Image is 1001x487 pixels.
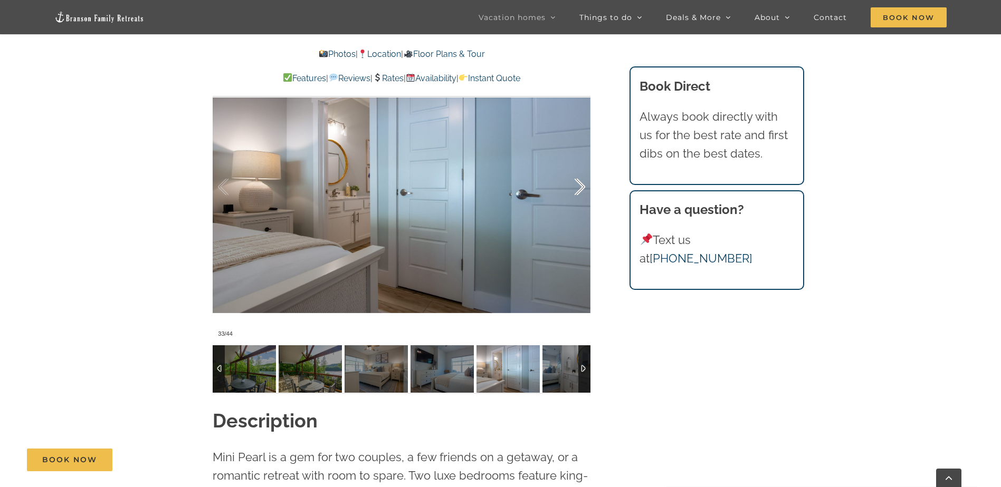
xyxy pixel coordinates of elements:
a: Availability [406,73,456,83]
span: Deals & More [666,14,721,21]
span: Contact [814,14,847,21]
img: 📌 [641,233,652,245]
p: | | [213,47,590,61]
img: 🎥 [404,50,413,58]
span: Things to do [579,14,632,21]
img: 💬 [329,73,338,82]
img: 👉 [459,73,468,82]
a: Reviews [328,73,370,83]
img: Blue-Pearl-vacation-home-rental-Lake-Taneycomo-2024-scaled.jpg-nggid041580-ngg0dyn-120x90-00f0w01... [345,345,408,393]
a: Floor Plans & Tour [403,49,484,59]
a: Book Now [27,449,112,471]
a: Features [283,73,326,83]
img: Blue-Pearl-vacation-home-rental-Lake-Taneycomo-2203-scaled.jpg-nggid041564-ngg0dyn-120x90-00f0w01... [213,345,276,393]
a: Rates [373,73,404,83]
p: Always book directly with us for the best rate and first dibs on the best dates. [640,108,794,163]
a: Photos [319,49,356,59]
img: Branson Family Retreats Logo [54,11,144,23]
img: Blue-Pearl-vacation-home-rental-Lake-Taneycomo-2029-scaled.jpg-nggid041579-ngg0dyn-120x90-00f0w01... [411,345,474,393]
h3: Book Direct [640,77,794,96]
span: Book Now [871,7,947,27]
img: ✅ [283,73,292,82]
a: Instant Quote [459,73,520,83]
img: Blue-Pearl-vacation-home-rental-Lake-Taneycomo-2028-scaled.jpg-nggid041578-ngg0dyn-120x90-00f0w01... [476,345,540,393]
img: 📍 [358,50,367,58]
img: 📆 [406,73,415,82]
img: Blue-Pearl-vacation-home-rental-Lake-Taneycomo-2139-scaled.jpg-nggid041565-ngg0dyn-120x90-00f0w01... [279,345,342,393]
img: 📸 [319,50,328,58]
a: [PHONE_NUMBER] [650,251,752,265]
p: | | | | [213,72,590,85]
img: 💲 [373,73,382,82]
img: Blue-Pearl-vacation-home-rental-Lake-Taneycomo-2030-scaled.jpg-nggid041577-ngg0dyn-120x90-00f0w01... [542,345,606,393]
h3: Have a question? [640,200,794,219]
p: Text us at [640,231,794,268]
span: About [755,14,780,21]
span: Vacation homes [479,14,546,21]
strong: Description [213,410,318,432]
a: Location [358,49,401,59]
span: Book Now [42,455,97,464]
